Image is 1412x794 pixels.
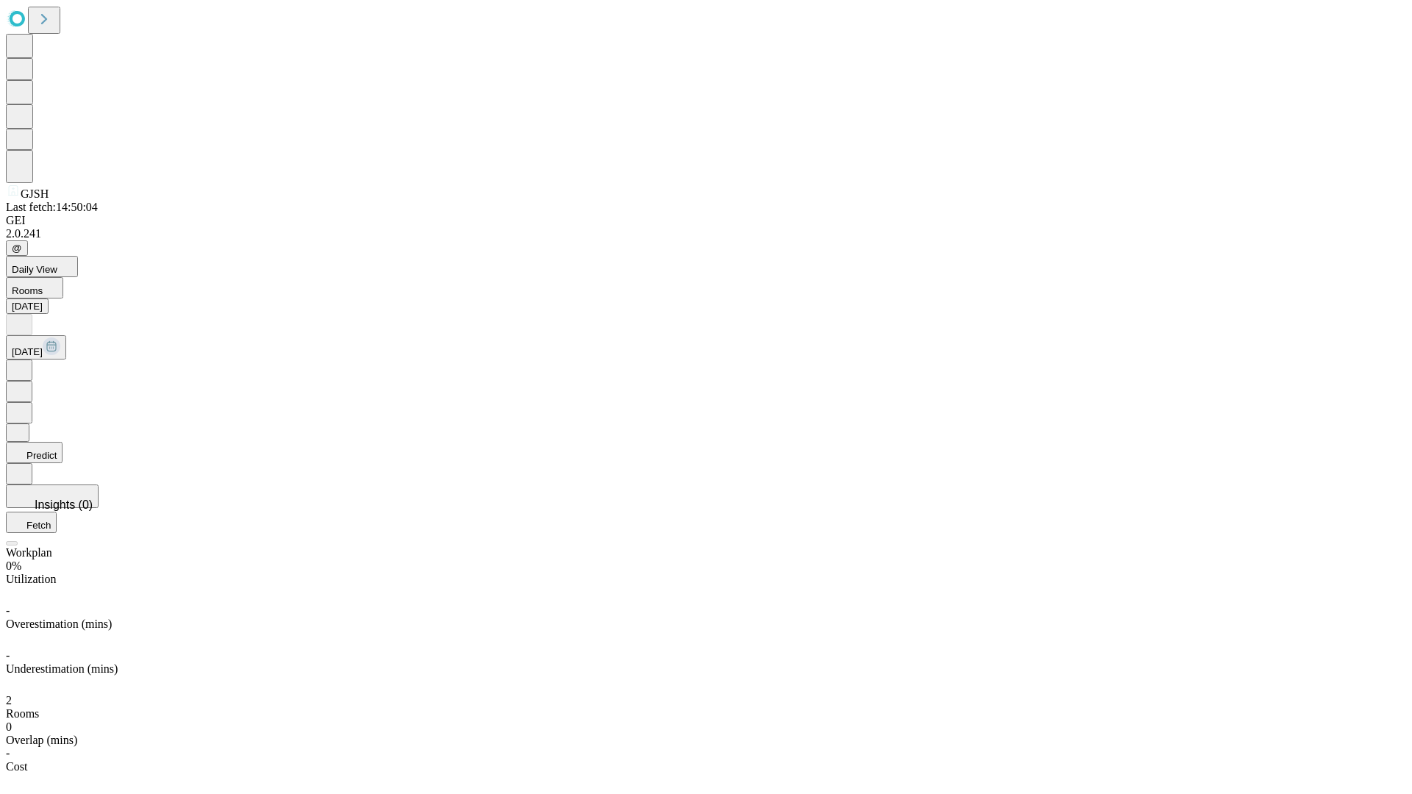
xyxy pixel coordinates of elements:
[6,760,27,773] span: Cost
[6,484,99,508] button: Insights (0)
[6,604,10,617] span: -
[35,498,93,511] span: Insights (0)
[6,734,77,746] span: Overlap (mins)
[6,214,1406,227] div: GEI
[6,227,1406,240] div: 2.0.241
[12,243,22,254] span: @
[6,618,112,630] span: Overestimation (mins)
[6,256,78,277] button: Daily View
[12,346,43,357] span: [DATE]
[12,285,43,296] span: Rooms
[6,694,12,707] span: 2
[12,264,57,275] span: Daily View
[6,298,49,314] button: [DATE]
[6,707,39,720] span: Rooms
[6,442,63,463] button: Predict
[6,240,28,256] button: @
[6,662,118,675] span: Underestimation (mins)
[6,201,98,213] span: Last fetch: 14:50:04
[6,512,57,533] button: Fetch
[6,720,12,733] span: 0
[21,187,49,200] span: GJSH
[6,559,21,572] span: 0%
[6,546,52,559] span: Workplan
[6,747,10,759] span: -
[6,649,10,662] span: -
[6,277,63,298] button: Rooms
[6,573,56,585] span: Utilization
[6,335,66,360] button: [DATE]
